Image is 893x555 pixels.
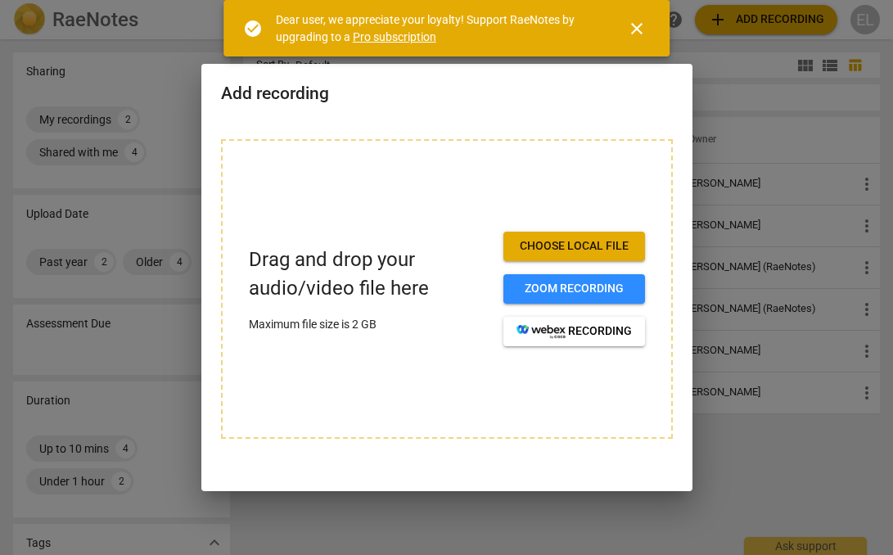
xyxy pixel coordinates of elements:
[516,323,632,340] span: recording
[617,9,656,48] button: Close
[503,317,645,346] button: recording
[503,232,645,261] button: Choose local file
[516,238,632,255] span: Choose local file
[243,19,263,38] span: check_circle
[516,281,632,297] span: Zoom recording
[249,316,490,333] p: Maximum file size is 2 GB
[221,83,673,104] h2: Add recording
[249,246,490,303] p: Drag and drop your audio/video file here
[276,11,598,45] div: Dear user, we appreciate your loyalty! Support RaeNotes by upgrading to a
[353,30,436,43] a: Pro subscription
[627,19,647,38] span: close
[503,274,645,304] button: Zoom recording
